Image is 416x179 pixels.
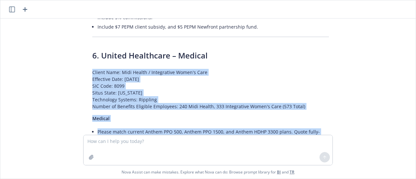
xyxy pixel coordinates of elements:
[97,22,329,32] li: Include $7 PEPM client subsidy, and $5 PEPM Newfront partnership fund.
[97,127,329,143] li: Please match current Anthem PPO 500, Anthem PPO 1500, and Anthem HDHP 3300 plans. Quote fully-ins...
[92,115,110,121] span: Medical
[92,50,329,61] h3: 6. United Healthcare – Medical
[92,69,329,110] p: Client Name: Midi Health / Integrative Women's Care Effective Date: [DATE] SIC Code: 8099 Situs S...
[122,165,294,179] span: Nova Assist can make mistakes. Explore what Nova can do: Browse prompt library for and
[290,169,294,175] a: TR
[277,169,281,175] a: BI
